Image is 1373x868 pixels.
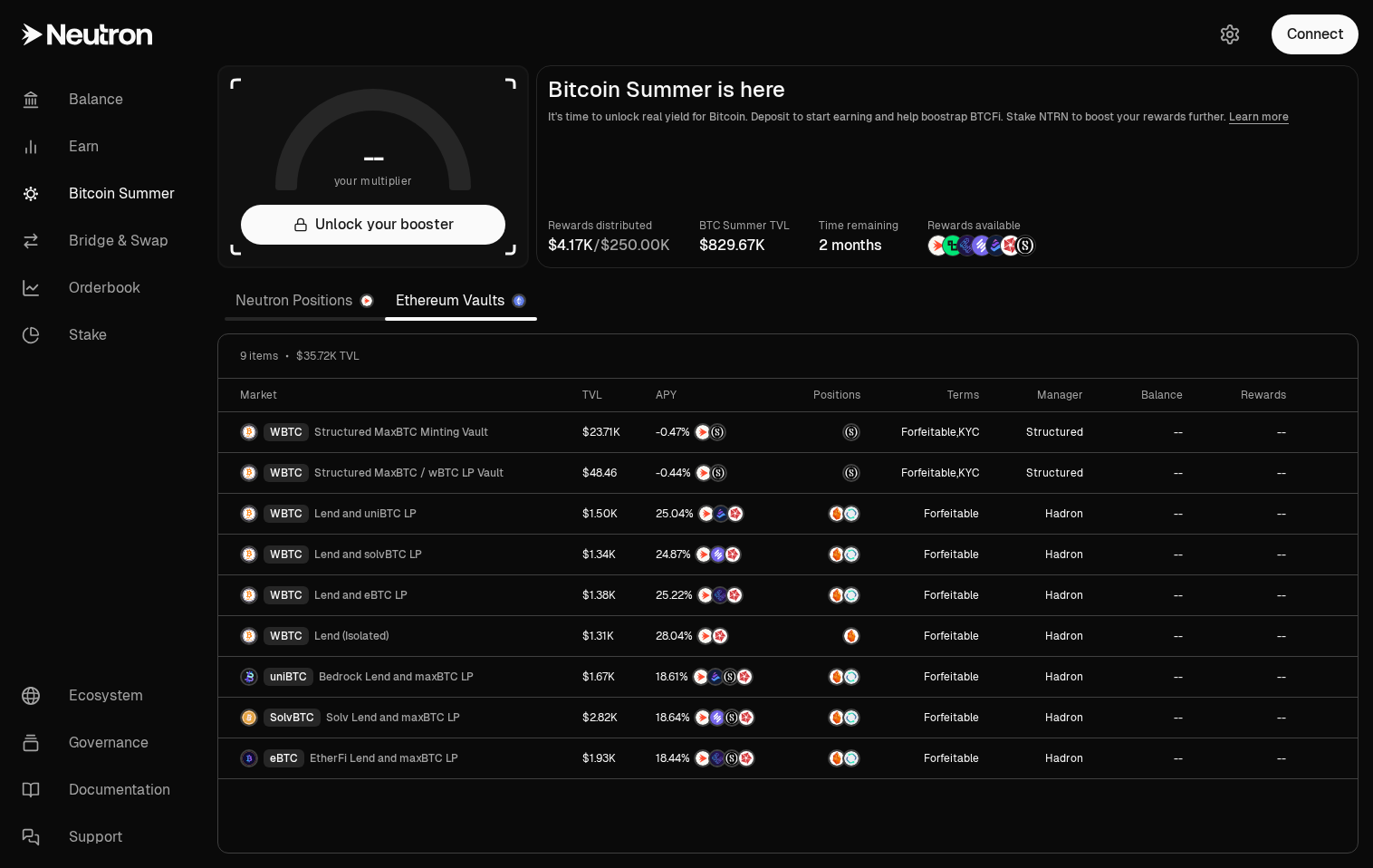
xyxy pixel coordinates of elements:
img: Neutron Logo [361,295,372,306]
button: Forfeitable [924,670,979,684]
a: -- [1194,494,1297,534]
a: Ethereum Vaults [385,283,537,319]
a: $1.38K [571,575,645,615]
span: EtherFi Lend and maxBTC LP [310,751,458,766]
a: $2.82K [571,698,645,738]
img: Mars Fragments [737,670,752,684]
div: WBTC [264,627,309,645]
button: NTRNSolv PointsMars Fragments [656,545,779,564]
h1: -- [363,143,384,172]
div: Positions [800,388,860,402]
div: Manager [1001,388,1084,402]
img: Mars Fragments [727,588,742,603]
a: AmberSupervault [789,535,871,574]
img: Structured Points [725,710,739,725]
img: Structured Points [725,751,739,766]
p: Rewards available [927,217,1036,235]
img: NTRN [696,425,710,439]
p: It's time to unlock real yield for Bitcoin. Deposit to start earning and help boostrap BTCFi. Sta... [548,108,1347,126]
div: Rewards [1205,388,1286,402]
img: Structured Points [711,466,725,480]
a: Ecosystem [7,672,196,719]
div: SolvBTC [264,709,321,727]
button: Forfeitable [924,506,979,521]
a: -- [1194,616,1297,656]
button: maxBTC [800,423,860,441]
span: Solv Lend and maxBTC LP [326,710,460,725]
a: Forfeitable,KYC [871,412,990,452]
img: Supervault [844,588,859,603]
img: NTRN [696,751,710,766]
span: Structured MaxBTC Minting Vault [314,425,488,439]
button: maxBTC [800,464,860,482]
a: Forfeitable [871,535,990,574]
a: -- [1194,575,1297,615]
a: Forfeitable [871,575,990,615]
span: , [901,425,979,439]
a: Hadron [990,698,1095,738]
button: Amber [800,627,860,645]
img: Supervault [844,547,859,562]
span: $35.72K TVL [296,349,360,363]
img: WBTC Logo [242,466,256,480]
a: Amber [789,616,871,656]
a: WBTC LogoWBTCLend and uniBTC LP [218,494,571,534]
a: Hadron [990,738,1095,778]
a: $1.93K [571,738,645,778]
button: AmberSupervault [800,668,860,686]
img: WBTC Logo [242,506,256,521]
button: NTRNBedrock DiamondsStructured PointsMars Fragments [656,668,779,686]
button: Forfeitable [924,751,979,766]
a: -- [1094,412,1194,452]
a: Stake [7,312,196,359]
div: eBTC [264,749,304,767]
p: BTC Summer TVL [699,217,790,235]
button: NTRNStructured Points [656,464,779,482]
a: $1.50K [571,494,645,534]
a: Hadron [990,535,1095,574]
div: WBTC [264,586,309,604]
img: EtherFi Points [957,236,977,256]
img: Supervault [844,670,859,684]
button: AmberSupervault [800,545,860,564]
img: WBTC Logo [242,588,256,603]
img: EtherFi Points [710,751,725,766]
a: -- [1194,535,1297,574]
img: maxBTC [844,466,859,480]
a: $23.71K [571,412,645,452]
button: Forfeitable [924,547,979,562]
button: KYC [958,466,979,480]
a: NTRNStructured Points [645,412,790,452]
img: Amber [830,506,844,521]
a: maxBTC [789,412,871,452]
img: WBTC Logo [242,425,256,439]
img: Amber [830,710,844,725]
div: WBTC [264,464,309,482]
a: WBTC LogoWBTCLend (Isolated) [218,616,571,656]
a: Governance [7,719,196,767]
a: -- [1194,698,1297,738]
a: NTRNSolv PointsMars Fragments [645,535,790,574]
span: , [901,466,979,480]
img: NTRN [694,670,708,684]
p: Rewards distributed [548,217,670,235]
img: uniBTC Logo [242,670,256,684]
img: Ethereum Logo [514,295,524,306]
img: Amber [830,547,844,562]
img: EtherFi Points [713,588,727,603]
a: Bridge & Swap [7,217,196,265]
a: AmberSupervault [789,698,871,738]
a: $1.67K [571,657,645,697]
a: WBTC LogoWBTCStructured MaxBTC Minting Vault [218,412,571,452]
h2: Bitcoin Summer is here [548,77,1347,102]
button: NTRNMars Fragments [656,627,779,645]
a: Support [7,814,196,861]
div: Market [240,388,561,402]
a: Forfeitable [871,616,990,656]
img: Mars Fragments [739,710,754,725]
img: Mars Fragments [739,751,754,766]
span: your multiplier [334,172,413,190]
img: SolvBTC Logo [242,710,256,725]
img: maxBTC [844,425,859,439]
img: eBTC Logo [242,751,256,766]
